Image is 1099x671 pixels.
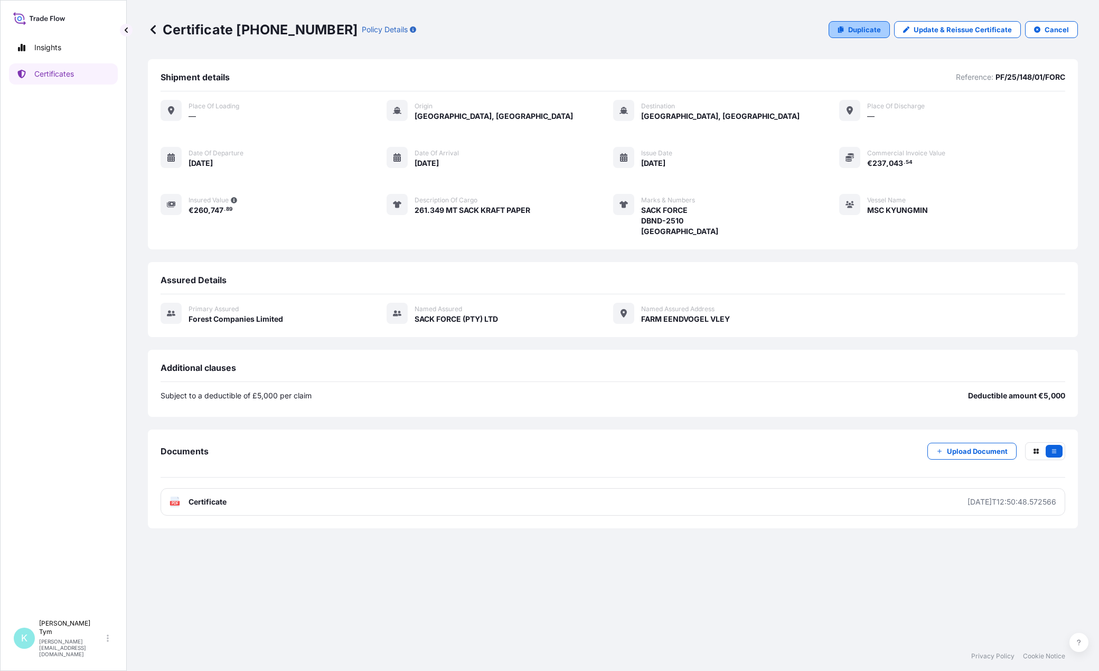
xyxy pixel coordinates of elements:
[161,390,312,401] p: Subject to a deductible of £5,000 per claim
[189,207,194,214] span: €
[224,208,226,211] span: .
[161,72,230,82] span: Shipment details
[415,196,477,204] span: Description of cargo
[894,21,1021,38] a: Update & Reissue Certificate
[211,207,223,214] span: 747
[189,314,283,324] span: Forest Companies Limited
[1045,24,1069,35] p: Cancel
[161,446,209,456] span: Documents
[641,205,718,237] span: SACK FORCE DBND-2510 [GEOGRAPHIC_DATA]
[914,24,1012,35] p: Update & Reissue Certificate
[39,638,105,657] p: [PERSON_NAME][EMAIL_ADDRESS][DOMAIN_NAME]
[415,305,462,313] span: Named Assured
[906,161,913,164] span: 54
[189,158,213,169] span: [DATE]
[161,275,227,285] span: Assured Details
[848,24,881,35] p: Duplicate
[889,160,903,167] span: 043
[148,21,358,38] p: Certificate [PHONE_NUMBER]
[34,69,74,79] p: Certificates
[1025,21,1078,38] button: Cancel
[867,196,906,204] span: Vessel Name
[872,160,886,167] span: 237
[194,207,208,214] span: 260
[829,21,890,38] a: Duplicate
[21,633,27,644] span: K
[995,72,1065,82] p: PF/25/148/01/FORC
[886,160,889,167] span: ,
[39,619,105,636] p: [PERSON_NAME] Tym
[968,390,1065,401] p: Deductible amount €5,000
[415,314,498,324] span: SACK FORCE (PTY) LTD
[189,305,239,313] span: Primary assured
[1023,652,1065,660] a: Cookie Notice
[415,111,573,122] span: [GEOGRAPHIC_DATA], [GEOGRAPHIC_DATA]
[9,37,118,58] a: Insights
[9,63,118,85] a: Certificates
[641,314,730,324] span: FARM EENDVOGEL VLEY
[415,102,433,110] span: Origin
[208,207,211,214] span: ,
[641,158,665,169] span: [DATE]
[927,443,1017,460] button: Upload Document
[34,42,61,53] p: Insights
[867,160,872,167] span: €
[226,208,232,211] span: 89
[867,205,928,216] span: MSC KYUNGMIN
[641,149,672,157] span: Issue Date
[415,149,459,157] span: Date of arrival
[641,305,715,313] span: Named Assured Address
[362,24,408,35] p: Policy Details
[161,488,1065,516] a: PDFCertificate[DATE]T12:50:48.572566
[189,149,243,157] span: Date of departure
[189,111,196,122] span: —
[867,111,875,122] span: —
[867,102,925,110] span: Place of discharge
[956,72,993,82] p: Reference:
[189,102,239,110] span: Place of Loading
[641,196,695,204] span: Marks & Numbers
[968,497,1056,507] div: [DATE]T12:50:48.572566
[189,196,229,204] span: Insured Value
[415,158,439,169] span: [DATE]
[971,652,1015,660] a: Privacy Policy
[641,111,800,122] span: [GEOGRAPHIC_DATA], [GEOGRAPHIC_DATA]
[415,205,530,216] span: 261.349 MT SACK KRAFT PAPER
[867,149,945,157] span: Commercial Invoice Value
[172,501,179,505] text: PDF
[947,446,1008,456] p: Upload Document
[189,497,227,507] span: Certificate
[904,161,905,164] span: .
[641,102,675,110] span: Destination
[161,362,236,373] span: Additional clauses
